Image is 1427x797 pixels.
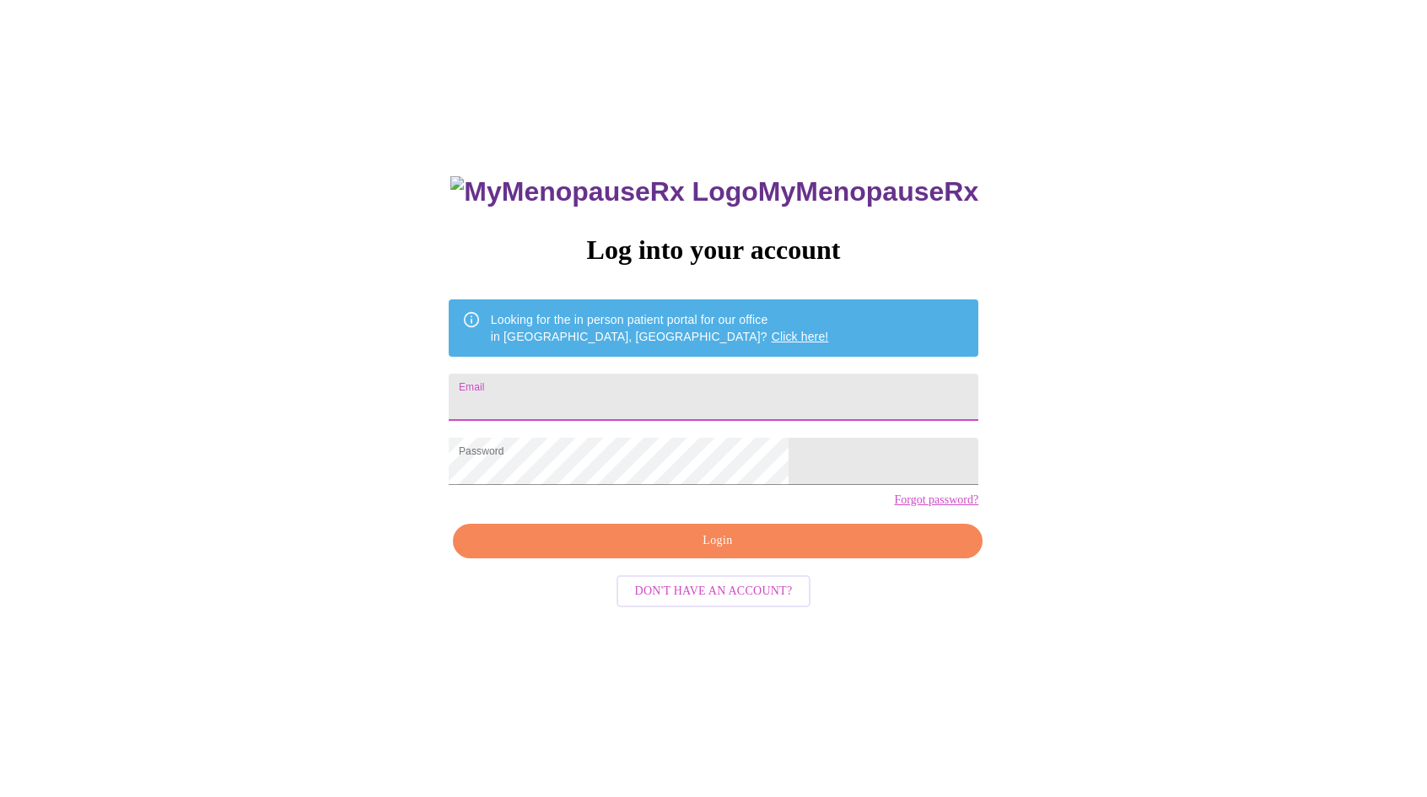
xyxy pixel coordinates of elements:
button: Don't have an account? [617,575,811,608]
span: Don't have an account? [635,581,793,602]
a: Click here! [772,330,829,343]
span: Login [472,530,963,552]
div: Looking for the in person patient portal for our office in [GEOGRAPHIC_DATA], [GEOGRAPHIC_DATA]? [491,304,829,352]
a: Don't have an account? [612,582,816,596]
h3: MyMenopauseRx [450,176,978,207]
img: MyMenopauseRx Logo [450,176,757,207]
button: Login [453,524,983,558]
a: Forgot password? [894,493,978,507]
h3: Log into your account [449,234,978,266]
